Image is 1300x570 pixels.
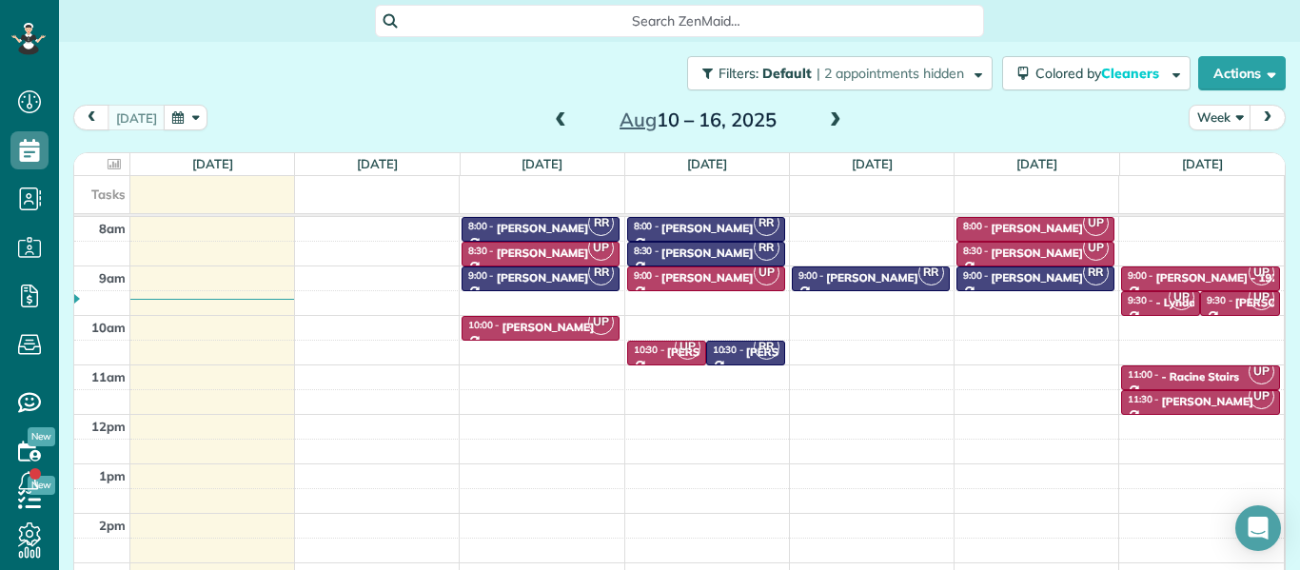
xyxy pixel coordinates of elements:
div: [PERSON_NAME] [991,271,1083,285]
span: UP [1083,235,1109,261]
button: Actions [1198,56,1286,90]
div: [PERSON_NAME] [497,222,589,235]
button: next [1250,105,1286,130]
span: RR [1083,260,1109,285]
span: UP [1249,359,1274,384]
button: Colored byCleaners [1002,56,1191,90]
span: UP [1083,210,1109,236]
button: [DATE] [108,105,166,130]
a: Filters: Default | 2 appointments hidden [678,56,993,90]
div: [PERSON_NAME] [991,222,1083,235]
span: Aug [620,108,657,131]
div: [PERSON_NAME] [497,271,589,285]
span: 9am [99,270,126,285]
div: [PERSON_NAME] [1161,395,1253,408]
span: Colored by [1035,65,1166,82]
span: RR [588,260,614,285]
span: | 2 appointments hidden [817,65,964,82]
span: 8am [99,221,126,236]
span: New [28,427,55,446]
span: 10am [91,320,126,335]
span: 12pm [91,419,126,434]
h2: 10 – 16, 2025 [579,109,817,130]
div: [PERSON_NAME] [826,271,918,285]
span: RR [588,210,614,236]
div: Open Intercom Messenger [1235,505,1281,551]
div: [PERSON_NAME] [746,345,838,359]
button: Filters: Default | 2 appointments hidden [687,56,993,90]
span: Tasks [91,187,126,202]
span: UP [1249,285,1274,310]
span: UP [1169,285,1194,310]
span: Cleaners [1101,65,1162,82]
button: prev [73,105,109,130]
span: 1pm [99,468,126,483]
span: UP [675,334,700,360]
div: [PERSON_NAME] [502,321,595,334]
a: [DATE] [1182,156,1223,171]
a: [DATE] [852,156,893,171]
a: [DATE] [1016,156,1057,171]
a: [DATE] [522,156,562,171]
span: RR [754,235,779,261]
span: UP [588,235,614,261]
span: RR [754,334,779,360]
span: 2pm [99,518,126,533]
span: UP [1249,383,1274,409]
div: [PERSON_NAME] [661,246,754,260]
span: UP [588,309,614,335]
div: [PERSON_NAME] [667,345,759,359]
div: [PERSON_NAME] [661,222,754,235]
div: [PERSON_NAME] [497,246,589,260]
a: [DATE] [357,156,398,171]
a: [DATE] [687,156,728,171]
span: RR [754,210,779,236]
span: RR [918,260,944,285]
div: [PERSON_NAME] [991,246,1083,260]
div: - Racine Stairs [1161,370,1239,383]
span: Default [762,65,813,82]
button: Week [1189,105,1251,130]
span: UP [754,260,779,285]
span: UP [1249,260,1274,285]
div: [PERSON_NAME] [661,271,754,285]
div: - Lyndale Stairs [1155,296,1238,309]
span: Filters: [719,65,758,82]
a: [DATE] [192,156,233,171]
span: 11am [91,369,126,384]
